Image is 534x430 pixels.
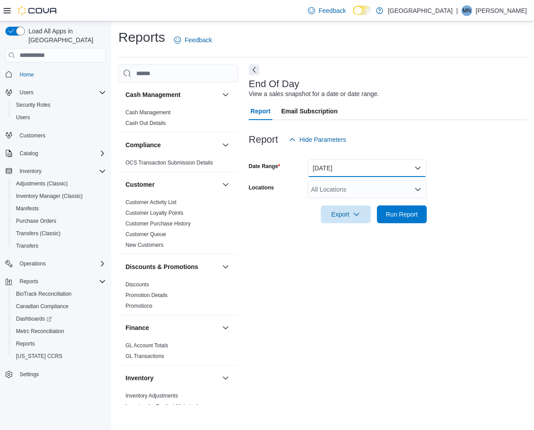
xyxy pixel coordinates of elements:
span: Home [20,71,34,78]
span: OCS Transaction Submission Details [125,159,213,166]
span: Inventory Manager (Classic) [12,191,106,201]
a: Customer Loyalty Points [125,210,183,216]
span: New Customers [125,241,163,249]
span: Security Roles [16,101,50,109]
button: Inventory [2,165,109,177]
a: Customer Queue [125,231,166,237]
button: Inventory Manager (Classic) [9,190,109,202]
span: Users [16,114,30,121]
button: Reports [2,275,109,288]
span: Transfers (Classic) [16,230,61,237]
span: Operations [16,258,106,269]
a: Reports [12,338,38,349]
span: Feedback [319,6,346,15]
span: Inventory [16,166,106,177]
button: Catalog [16,148,41,159]
span: GL Transactions [125,353,164,360]
h1: Reports [118,28,165,46]
span: Canadian Compliance [16,303,69,310]
span: Users [20,89,33,96]
h3: Discounts & Promotions [125,262,198,271]
button: Reports [9,338,109,350]
button: Canadian Compliance [9,300,109,313]
button: BioTrack Reconciliation [9,288,109,300]
span: Report [251,102,271,120]
span: Purchase Orders [12,216,106,226]
div: View a sales snapshot for a date or date range. [249,89,379,99]
button: Inventory [125,374,218,382]
span: Reports [16,340,35,347]
button: [DATE] [307,159,427,177]
span: Export [326,205,365,223]
button: Open list of options [414,186,421,193]
span: Operations [20,260,46,267]
span: Feedback [185,36,212,44]
a: Purchase Orders [12,216,60,226]
a: Dashboards [12,313,55,324]
span: Dashboards [16,315,52,322]
div: Discounts & Promotions [118,279,238,315]
span: Settings [16,369,106,380]
span: Discounts [125,281,149,288]
button: Compliance [125,141,218,149]
button: Transfers [9,240,109,252]
span: Email Subscription [281,102,338,120]
a: Customers [16,130,49,141]
h3: Finance [125,323,149,332]
a: Transfers [12,241,42,251]
span: Dashboards [12,313,106,324]
span: BioTrack Reconciliation [12,289,106,299]
button: Hide Parameters [285,131,350,149]
span: Load All Apps in [GEOGRAPHIC_DATA] [25,27,106,44]
h3: Compliance [125,141,161,149]
input: Dark Mode [353,6,372,15]
button: Customers [2,129,109,142]
label: Locations [249,184,274,191]
img: Cova [18,6,58,15]
h3: Report [249,134,278,145]
span: Manifests [12,203,106,214]
span: Adjustments (Classic) [12,178,106,189]
button: Manifests [9,202,109,215]
a: Cash Management [125,109,170,116]
span: Customers [16,130,106,141]
a: New Customers [125,242,163,248]
span: Manifests [16,205,39,212]
span: Metrc Reconciliation [12,326,106,337]
span: [US_STATE] CCRS [16,353,62,360]
a: Discounts [125,281,149,288]
span: Inventory [20,168,41,175]
button: Operations [16,258,49,269]
button: Inventory [220,373,231,383]
span: Reports [12,338,106,349]
a: Customer Activity List [125,199,177,205]
a: GL Account Totals [125,342,168,349]
nav: Complex example [5,64,106,404]
h3: Customer [125,180,154,189]
a: BioTrack Reconciliation [12,289,75,299]
a: Inventory by Product Historical [125,403,198,410]
a: OCS Transaction Submission Details [125,160,213,166]
button: Export [321,205,371,223]
button: Compliance [220,140,231,150]
label: Date Range [249,163,280,170]
a: Home [16,69,37,80]
a: Settings [16,369,42,380]
button: Settings [2,368,109,381]
a: Feedback [304,2,349,20]
button: Purchase Orders [9,215,109,227]
span: Users [16,87,106,98]
span: Metrc Reconciliation [16,328,64,335]
button: Discounts & Promotions [220,261,231,272]
a: Canadian Compliance [12,301,72,312]
p: | [456,5,458,16]
p: [GEOGRAPHIC_DATA] [388,5,453,16]
span: Customer Activity List [125,199,177,206]
span: Promotions [125,302,153,309]
a: [US_STATE] CCRS [12,351,66,362]
span: Security Roles [12,100,106,110]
